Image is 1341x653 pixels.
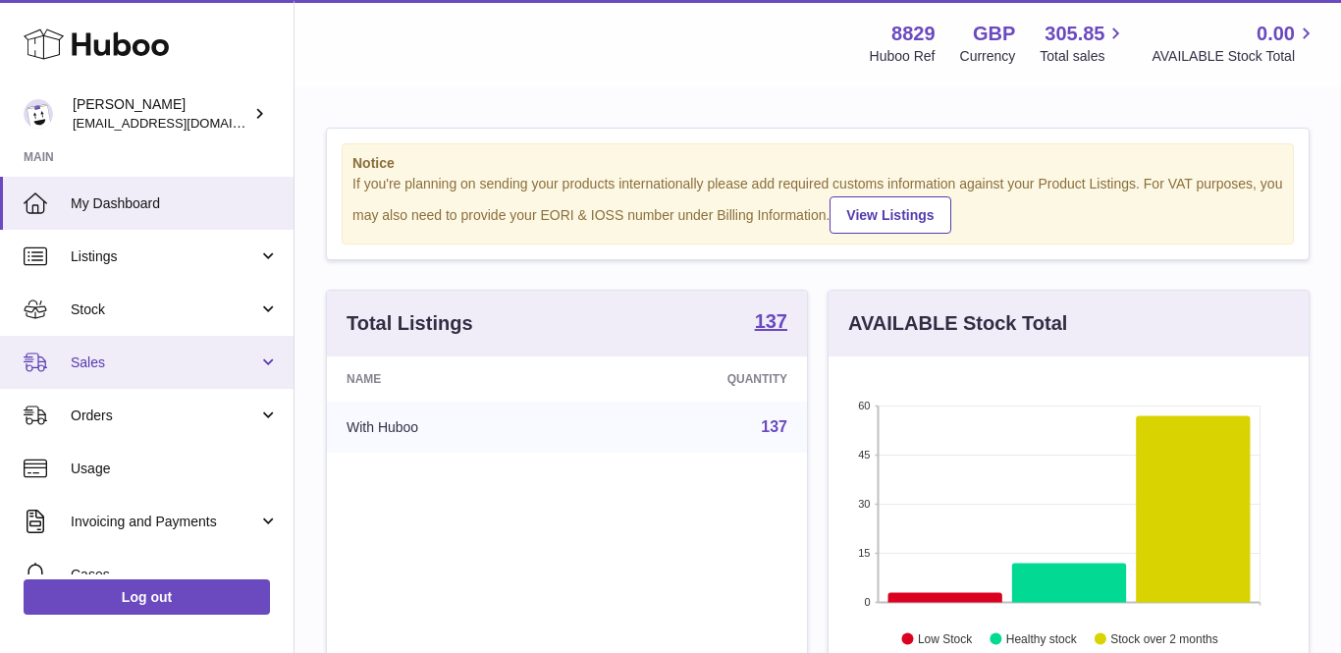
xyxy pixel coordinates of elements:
span: AVAILABLE Stock Total [1152,47,1317,66]
div: Huboo Ref [870,47,936,66]
a: View Listings [830,196,950,234]
span: [EMAIL_ADDRESS][DOMAIN_NAME] [73,115,289,131]
strong: 137 [755,311,787,331]
span: 0.00 [1257,21,1295,47]
span: Total sales [1040,47,1127,66]
text: Stock over 2 months [1110,631,1217,645]
span: Invoicing and Payments [71,513,258,531]
text: 0 [864,596,870,608]
th: Name [327,356,580,402]
text: Healthy stock [1006,631,1078,645]
span: Orders [71,407,258,425]
span: Cases [71,566,279,584]
strong: Notice [352,154,1283,173]
div: If you're planning on sending your products internationally please add required customs informati... [352,175,1283,234]
span: Stock [71,300,258,319]
text: Low Stock [918,631,973,645]
span: My Dashboard [71,194,279,213]
div: [PERSON_NAME] [73,95,249,133]
td: With Huboo [327,402,580,453]
strong: GBP [973,21,1015,47]
h3: AVAILABLE Stock Total [848,310,1067,337]
span: Sales [71,354,258,372]
text: 60 [858,400,870,411]
span: Listings [71,247,258,266]
text: 15 [858,547,870,559]
a: 305.85 Total sales [1040,21,1127,66]
h3: Total Listings [347,310,473,337]
a: Log out [24,579,270,615]
span: 305.85 [1045,21,1104,47]
div: Currency [960,47,1016,66]
text: 30 [858,498,870,510]
a: 137 [761,418,787,435]
img: commandes@kpmatech.com [24,99,53,129]
span: Usage [71,460,279,478]
strong: 8829 [891,21,936,47]
text: 45 [858,449,870,461]
th: Quantity [580,356,807,402]
a: 0.00 AVAILABLE Stock Total [1152,21,1317,66]
a: 137 [755,311,787,335]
